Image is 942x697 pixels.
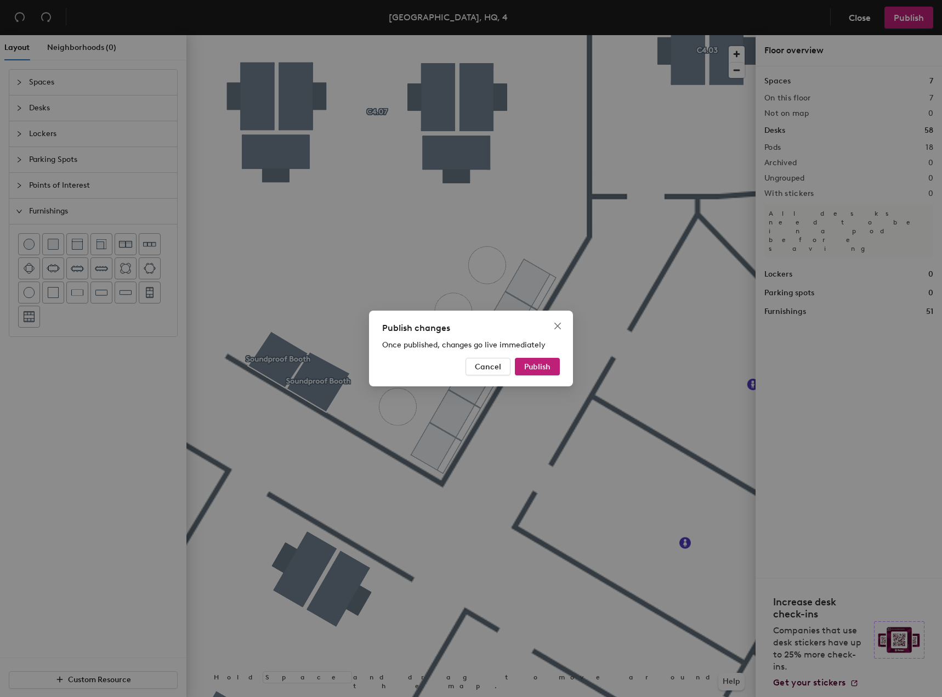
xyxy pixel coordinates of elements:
[549,322,566,330] span: Close
[382,322,560,335] div: Publish changes
[475,362,501,372] span: Cancel
[515,358,560,375] button: Publish
[524,362,551,372] span: Publish
[553,322,562,330] span: close
[466,358,510,375] button: Cancel
[382,340,546,350] span: Once published, changes go live immediately
[549,317,566,335] button: Close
